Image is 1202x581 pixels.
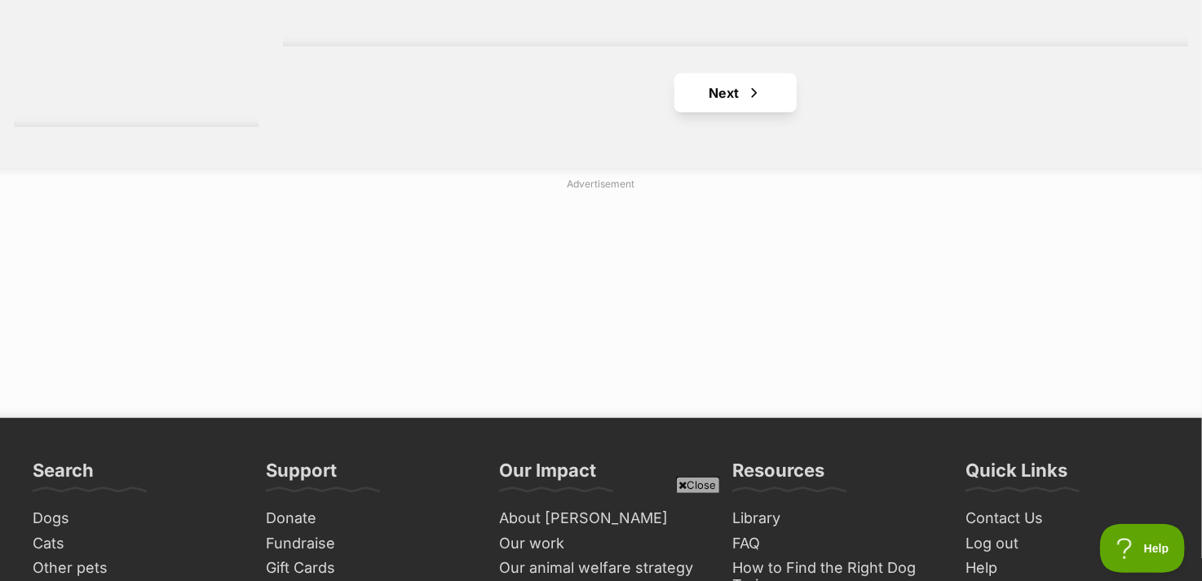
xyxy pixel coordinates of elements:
[26,506,243,531] a: Dogs
[283,73,1188,112] nav: Pagination
[676,477,720,493] span: Close
[33,459,94,491] h3: Search
[266,459,337,491] h3: Support
[26,531,243,557] a: Cats
[959,556,1176,581] a: Help
[205,198,997,402] iframe: Advertisement
[304,500,898,573] iframe: Advertisement
[959,506,1176,531] a: Contact Us
[966,459,1067,491] h3: Quick Links
[1100,524,1186,573] iframe: Help Scout Beacon - Open
[259,556,476,581] a: Gift Cards
[259,506,476,531] a: Donate
[259,531,476,557] a: Fundraise
[959,531,1176,557] a: Log out
[732,459,824,491] h3: Resources
[499,459,596,491] h3: Our Impact
[674,73,797,112] a: Next page
[26,556,243,581] a: Other pets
